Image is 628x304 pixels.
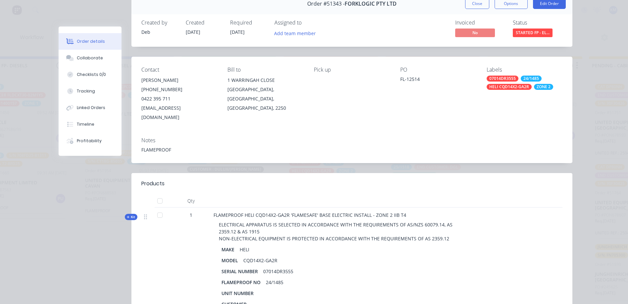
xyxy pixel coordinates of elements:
div: 24/1485 [521,76,542,82]
div: Invoiced [455,20,505,26]
div: ZONE 2 [534,84,553,90]
div: Status [513,20,562,26]
div: MODEL [221,256,241,265]
div: 07014DR3555 [487,76,518,82]
div: Kit [125,214,137,220]
div: 1 WARRINGAH CLOSE [227,76,303,85]
span: FORKLOGIC PTY LTD [345,1,397,7]
span: Order #51343 - [307,1,345,7]
button: Add team member [270,29,319,37]
div: Qty [171,194,211,208]
div: [EMAIL_ADDRESS][DOMAIN_NAME] [141,103,217,122]
div: MAKE [221,245,237,254]
div: Timeline [77,121,94,127]
div: 1 WARRINGAH CLOSE[GEOGRAPHIC_DATA], [GEOGRAPHIC_DATA], [GEOGRAPHIC_DATA], 2250 [227,76,303,113]
span: [DATE] [230,29,245,35]
div: PO [400,67,476,73]
button: Profitability [59,133,121,149]
div: 24/1485 [263,277,286,287]
div: [GEOGRAPHIC_DATA], [GEOGRAPHIC_DATA], [GEOGRAPHIC_DATA], 2250 [227,85,303,113]
div: 0422 395 711 [141,94,217,103]
div: Order details [77,38,105,44]
div: [PHONE_NUMBER] [141,85,217,94]
div: UNIT NUMBER [221,288,256,298]
div: Created by [141,20,178,26]
button: Tracking [59,83,121,99]
div: Assigned to [274,20,341,26]
div: Labels [487,67,562,73]
div: Profitability [77,138,102,144]
button: Checklists 0/0 [59,66,121,83]
span: No [455,29,495,37]
div: FLAMEPROOF NO [221,277,263,287]
div: Linked Orders [77,105,105,111]
button: Timeline [59,116,121,133]
div: Contact [141,67,217,73]
span: [DATE] [186,29,200,35]
span: STARTED FP - EL... [513,29,553,37]
button: STARTED FP - EL... [513,29,553,38]
div: Created [186,20,222,26]
div: FLAMEPROOF [141,146,562,153]
div: FL-12514 [400,76,476,85]
div: Collaborate [77,55,103,61]
div: [PERSON_NAME][PHONE_NUMBER]0422 395 711[EMAIL_ADDRESS][DOMAIN_NAME] [141,76,217,122]
button: Add team member [274,29,319,37]
div: HELI [237,245,252,254]
div: Required [230,20,266,26]
button: Order details [59,33,121,50]
div: Bill to [227,67,303,73]
button: Linked Orders [59,99,121,116]
div: HELI CQD14X2-GA2R [487,84,532,90]
div: CQD14X2-GA2R [241,256,280,265]
div: Products [141,180,165,188]
div: Checklists 0/0 [77,72,106,78]
div: Pick up [314,67,390,73]
div: Notes [141,137,562,144]
span: ELECTRICAL APPARATUS IS SELECTED IN ACCORDANCE WITH THE REQUIREMENTS OF AS/NZS 60079.14, AS 2359.... [219,221,454,242]
div: 07014DR3555 [261,267,296,276]
span: 1 [190,212,192,218]
span: Kit [127,214,135,219]
div: [PERSON_NAME] [141,76,217,85]
div: Tracking [77,88,95,94]
span: FLAMEPROOF HELI CQD14X2-GA2R 'FLAMESAFE' BASE ELECTRIC INSTALL - ZONE 2 IIB T4 [214,212,406,218]
div: SERIAL NUMBER [221,267,261,276]
button: Collaborate [59,50,121,66]
div: Deb [141,29,178,35]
